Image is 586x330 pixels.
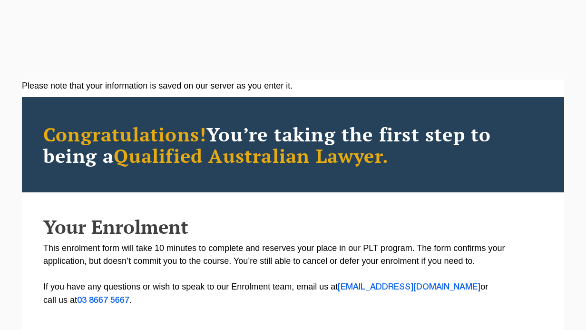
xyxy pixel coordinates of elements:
p: This enrolment form will take 10 minutes to complete and reserves your place in our PLT program. ... [43,242,543,307]
span: Qualified Australian Lawyer. [114,143,389,168]
a: 03 8667 5667 [77,297,129,304]
div: Please note that your information is saved on our server as you enter it. [22,80,564,92]
h2: Your Enrolment [43,216,543,237]
a: [EMAIL_ADDRESS][DOMAIN_NAME] [338,283,480,291]
span: Congratulations! [43,121,206,147]
h2: You’re taking the first step to being a [43,123,543,166]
